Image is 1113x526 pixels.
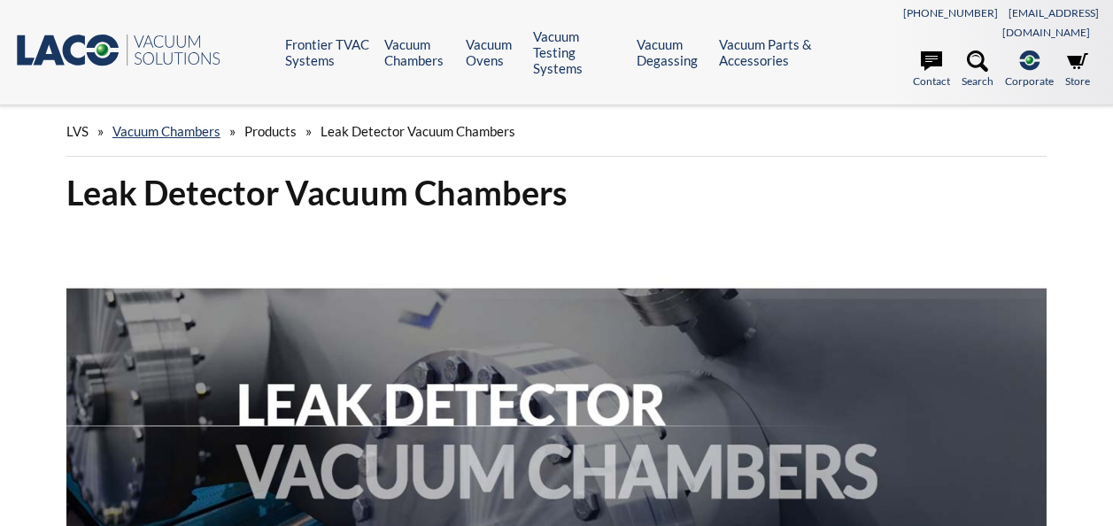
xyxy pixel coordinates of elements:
[533,28,623,76] a: Vacuum Testing Systems
[903,6,998,19] a: [PHONE_NUMBER]
[66,123,89,139] span: LVS
[1005,73,1054,89] span: Corporate
[466,36,521,68] a: Vacuum Ovens
[1065,50,1090,89] a: Store
[637,36,706,68] a: Vacuum Degassing
[719,36,823,68] a: Vacuum Parts & Accessories
[321,123,515,139] span: Leak Detector Vacuum Chambers
[112,123,220,139] a: Vacuum Chambers
[66,106,1047,157] div: » » »
[66,171,1047,214] h1: Leak Detector Vacuum Chambers
[913,50,950,89] a: Contact
[384,36,452,68] a: Vacuum Chambers
[244,123,297,139] span: Products
[962,50,993,89] a: Search
[285,36,371,68] a: Frontier TVAC Systems
[1002,6,1099,39] a: [EMAIL_ADDRESS][DOMAIN_NAME]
